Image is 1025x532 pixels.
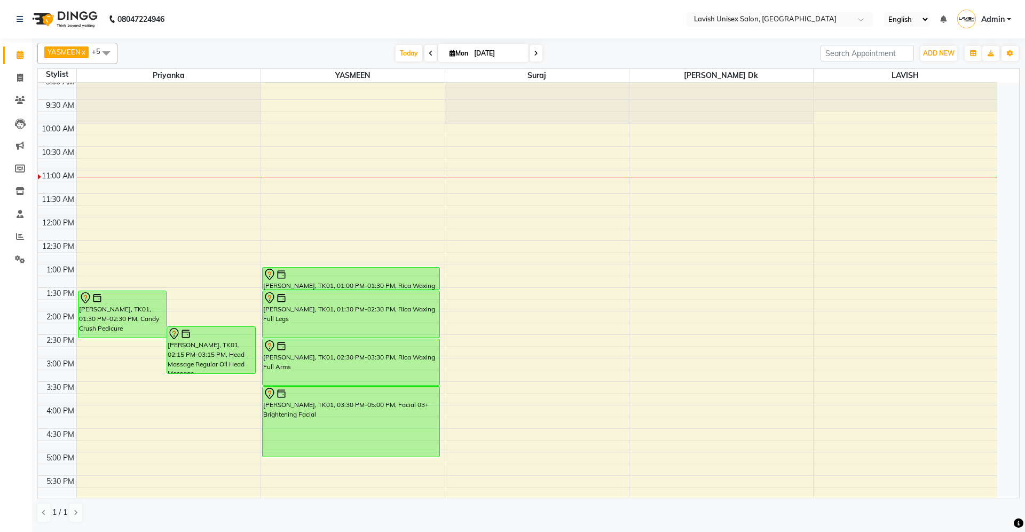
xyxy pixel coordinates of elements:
[263,291,439,338] div: [PERSON_NAME], TK01, 01:30 PM-02:30 PM, Rica Waxing Full Legs
[957,10,976,28] img: Admin
[44,100,76,111] div: 9:30 AM
[44,382,76,393] div: 3:30 PM
[40,217,76,229] div: 12:00 PM
[52,507,67,518] span: 1 / 1
[923,49,955,57] span: ADD NEW
[38,69,76,80] div: Stylist
[44,405,76,417] div: 4:00 PM
[920,46,957,61] button: ADD NEW
[396,45,422,61] span: Today
[92,47,108,56] span: +5
[44,335,76,346] div: 2:30 PM
[167,327,255,373] div: [PERSON_NAME], TK01, 02:15 PM-03:15 PM, Head Massage Regular Oil Head Massage
[27,4,100,34] img: logo
[44,476,76,487] div: 5:30 PM
[445,69,629,82] span: suraj
[44,429,76,440] div: 4:30 PM
[40,194,76,205] div: 11:30 AM
[981,14,1005,25] span: Admin
[40,147,76,158] div: 10:30 AM
[48,48,81,56] span: YASMEEN
[117,4,164,34] b: 08047224946
[44,311,76,323] div: 2:00 PM
[44,358,76,370] div: 3:00 PM
[78,291,167,338] div: [PERSON_NAME], TK01, 01:30 PM-02:30 PM, Candy Crush Pedicure
[44,264,76,276] div: 1:00 PM
[471,45,524,61] input: 2025-09-01
[40,170,76,182] div: 11:00 AM
[40,241,76,252] div: 12:30 PM
[77,69,261,82] span: priyanka
[629,69,813,82] span: [PERSON_NAME] Dk
[44,288,76,299] div: 1:30 PM
[261,69,445,82] span: YASMEEN
[40,123,76,135] div: 10:00 AM
[263,268,439,290] div: [PERSON_NAME], TK01, 01:00 PM-01:30 PM, Rica Waxing Underarms
[81,48,85,56] a: x
[263,387,439,457] div: [PERSON_NAME], TK01, 03:30 PM-05:00 PM, Facial 03+ Brightening Facial
[263,339,439,385] div: [PERSON_NAME], TK01, 02:30 PM-03:30 PM, Rica Waxing Full Arms
[814,69,998,82] span: LAVISH
[821,45,914,61] input: Search Appointment
[44,452,76,464] div: 5:00 PM
[447,49,471,57] span: Mon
